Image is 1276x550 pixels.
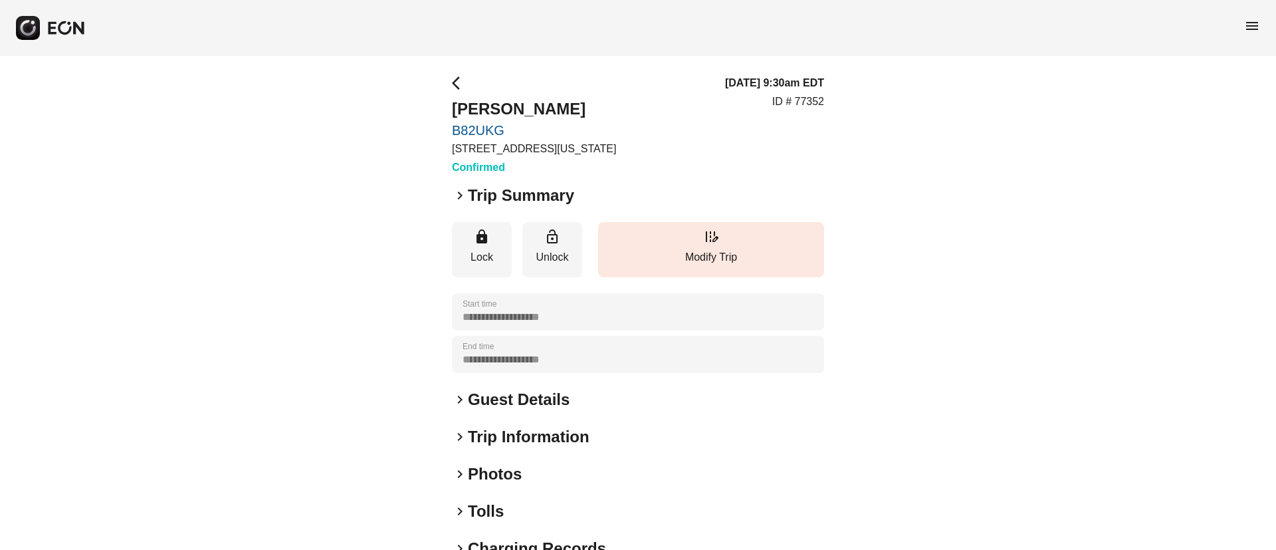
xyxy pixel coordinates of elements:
[468,389,570,410] h2: Guest Details
[468,464,522,485] h2: Photos
[452,503,468,519] span: keyboard_arrow_right
[468,185,574,206] h2: Trip Summary
[452,429,468,445] span: keyboard_arrow_right
[703,229,719,245] span: edit_road
[474,229,490,245] span: lock
[468,426,589,448] h2: Trip Information
[452,75,468,91] span: arrow_back_ios
[452,141,616,157] p: [STREET_ADDRESS][US_STATE]
[605,249,817,265] p: Modify Trip
[452,188,468,204] span: keyboard_arrow_right
[1244,18,1260,34] span: menu
[452,122,616,138] a: B82UKG
[452,466,468,482] span: keyboard_arrow_right
[468,501,504,522] h2: Tolls
[725,75,824,91] h3: [DATE] 9:30am EDT
[452,222,512,277] button: Lock
[598,222,824,277] button: Modify Trip
[529,249,576,265] p: Unlock
[459,249,505,265] p: Lock
[452,98,616,120] h2: [PERSON_NAME]
[544,229,560,245] span: lock_open
[772,94,824,110] p: ID # 77352
[522,222,582,277] button: Unlock
[452,392,468,408] span: keyboard_arrow_right
[452,160,616,176] h3: Confirmed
